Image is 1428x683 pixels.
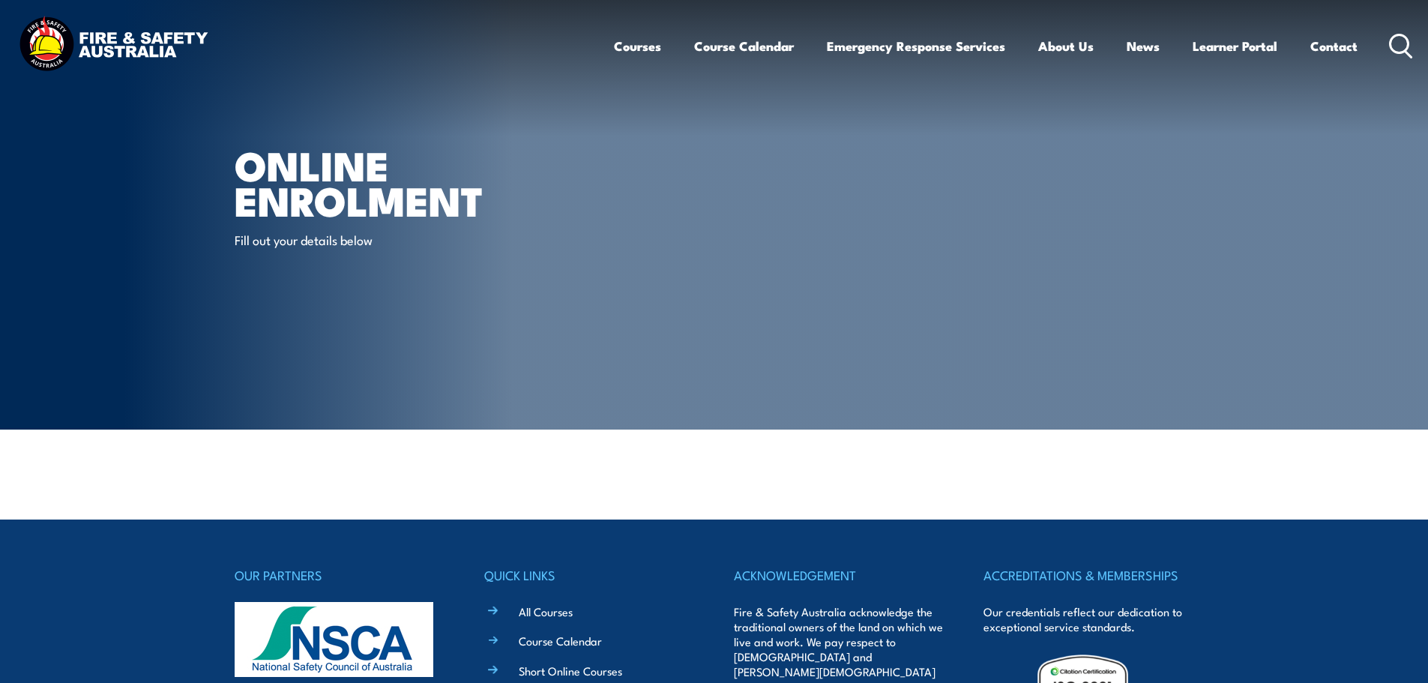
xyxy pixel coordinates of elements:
[1310,26,1358,66] a: Contact
[235,231,508,248] p: Fill out your details below
[519,663,622,679] a: Short Online Courses
[1127,26,1160,66] a: News
[1038,26,1094,66] a: About Us
[614,26,661,66] a: Courses
[235,565,445,586] h4: OUR PARTNERS
[519,633,602,649] a: Course Calendar
[983,565,1193,586] h4: ACCREDITATIONS & MEMBERSHIPS
[235,602,433,677] img: nsca-logo-footer
[694,26,794,66] a: Course Calendar
[1193,26,1277,66] a: Learner Portal
[983,604,1193,634] p: Our credentials reflect our dedication to exceptional service standards.
[519,604,573,619] a: All Courses
[827,26,1005,66] a: Emergency Response Services
[734,565,944,586] h4: ACKNOWLEDGEMENT
[235,147,605,217] h1: Online Enrolment
[484,565,694,586] h4: QUICK LINKS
